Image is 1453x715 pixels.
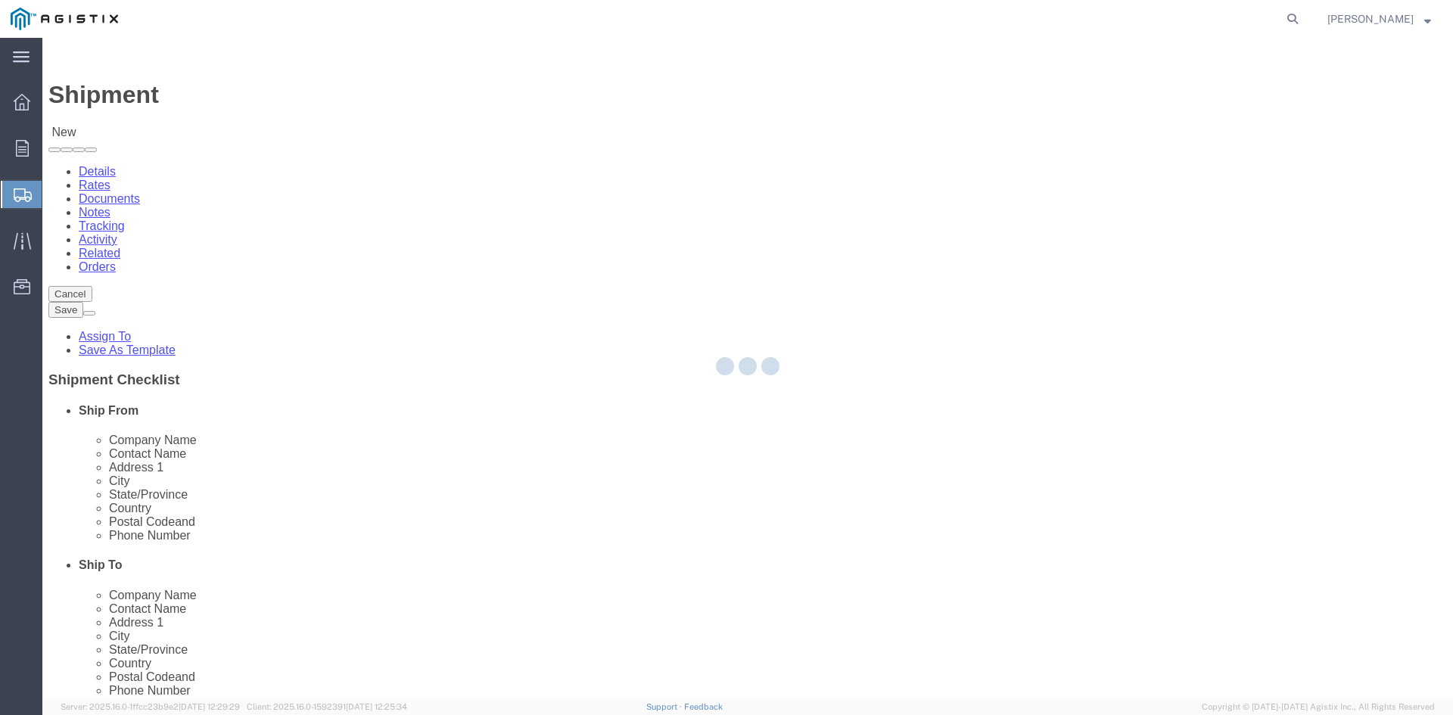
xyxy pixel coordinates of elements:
span: Copyright © [DATE]-[DATE] Agistix Inc., All Rights Reserved [1202,701,1435,713]
a: Support [646,702,684,711]
span: Server: 2025.16.0-1ffcc23b9e2 [61,702,240,711]
button: [PERSON_NAME] [1327,10,1432,28]
a: Feedback [684,702,723,711]
span: Amanda Brown [1327,11,1414,27]
span: [DATE] 12:29:29 [179,702,240,711]
span: Client: 2025.16.0-1592391 [247,702,407,711]
span: [DATE] 12:25:34 [346,702,407,711]
img: logo [11,8,118,30]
